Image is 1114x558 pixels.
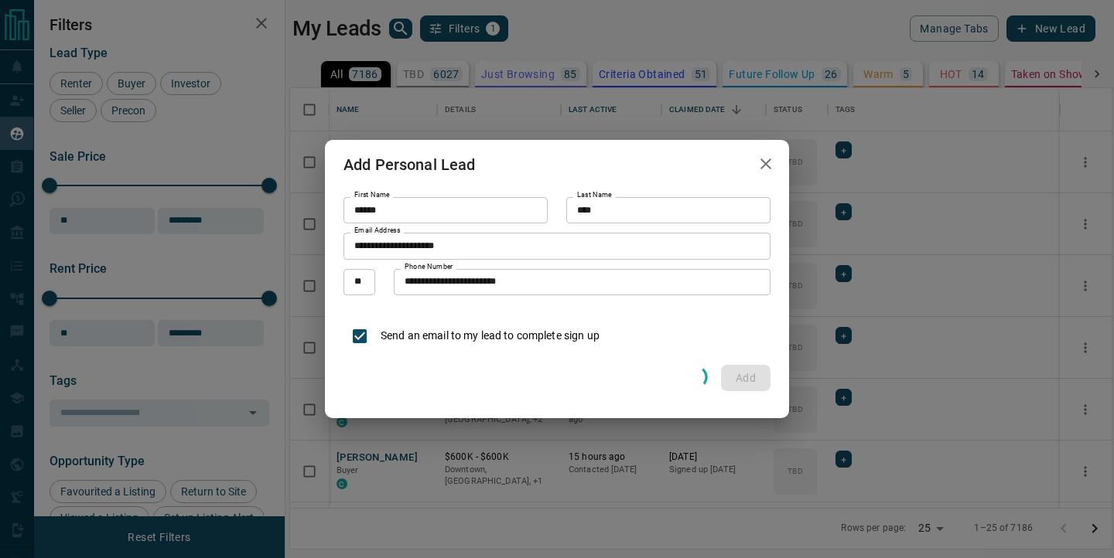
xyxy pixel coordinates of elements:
p: Send an email to my lead to complete sign up [381,328,600,344]
label: First Name [354,190,390,200]
div: Loading [681,362,712,395]
label: Phone Number [405,262,453,272]
h2: Add Personal Lead [325,140,494,189]
label: Email Address [354,226,401,236]
label: Last Name [577,190,612,200]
